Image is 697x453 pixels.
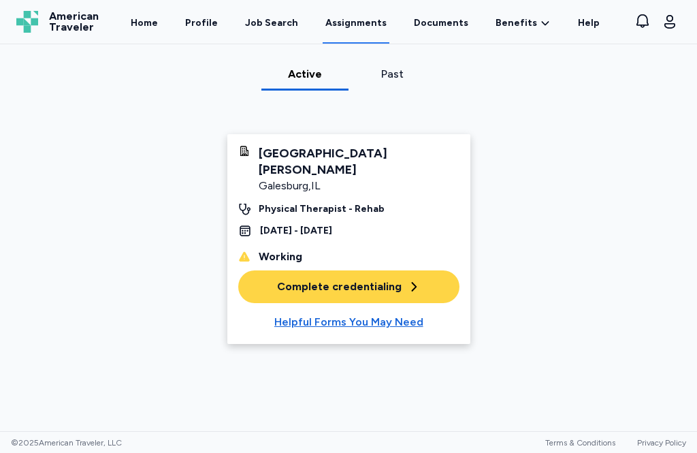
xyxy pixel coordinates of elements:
[238,314,459,330] button: Helpful Forms You May Need
[259,178,459,194] div: Galesburg , IL
[277,279,421,295] div: Complete credentialing
[545,438,615,448] a: Terms & Conditions
[496,16,551,30] a: Benefits
[259,249,302,265] div: Working
[16,11,38,33] img: Logo
[274,314,423,330] div: Helpful Forms You May Need
[259,145,459,178] div: [GEOGRAPHIC_DATA][PERSON_NAME]
[11,437,122,448] span: © 2025 American Traveler, LLC
[238,270,459,303] button: Complete credentialing
[267,66,343,82] div: Active
[49,11,99,33] span: American Traveler
[245,16,298,30] div: Job Search
[354,66,430,82] div: Past
[323,1,389,44] a: Assignments
[496,16,537,30] span: Benefits
[259,202,385,216] div: Physical Therapist - Rehab
[260,224,332,238] div: [DATE] - [DATE]
[637,438,686,448] a: Privacy Policy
